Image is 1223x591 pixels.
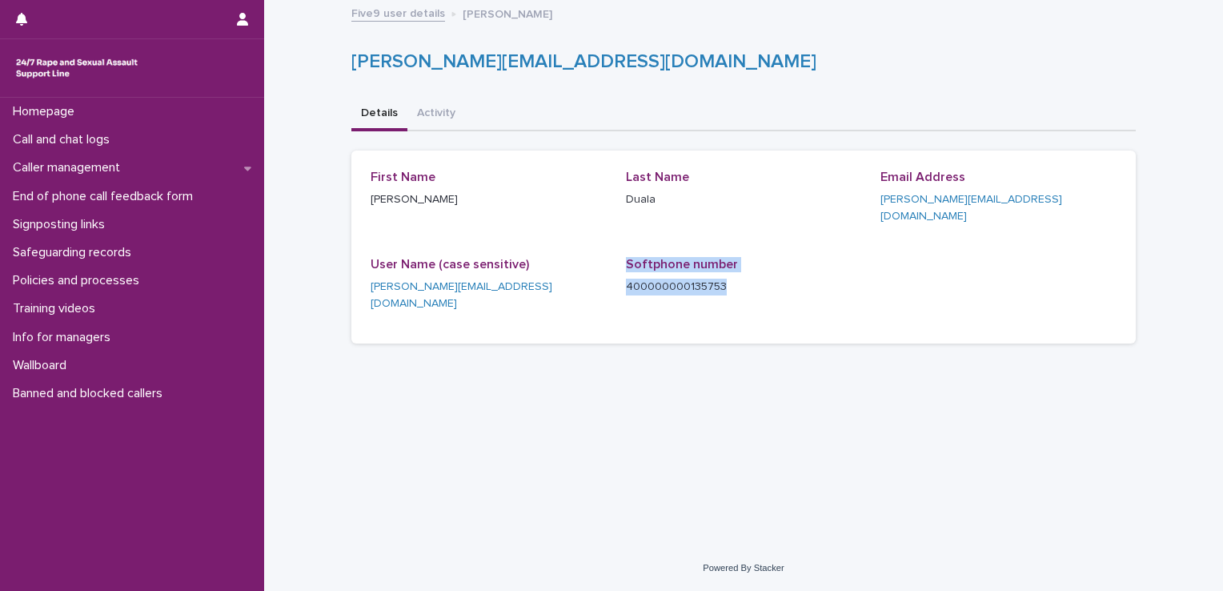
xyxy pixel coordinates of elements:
button: Activity [407,98,465,131]
p: Banned and blocked callers [6,386,175,401]
p: Caller management [6,160,133,175]
p: Policies and processes [6,273,152,288]
span: User Name (case sensitive) [371,258,529,271]
a: [PERSON_NAME][EMAIL_ADDRESS][DOMAIN_NAME] [371,281,552,309]
p: Homepage [6,104,87,119]
p: [PERSON_NAME] [463,4,552,22]
span: Last Name [626,171,689,183]
p: Duala [626,191,862,208]
img: rhQMoQhaT3yELyF149Cw [13,52,141,84]
a: [PERSON_NAME][EMAIL_ADDRESS][DOMAIN_NAME] [880,194,1062,222]
span: Email Address [880,171,965,183]
span: First Name [371,171,435,183]
p: Safeguarding records [6,245,144,260]
button: Details [351,98,407,131]
span: Softphone number [626,258,738,271]
p: 400000000135753 [626,279,862,295]
p: Training videos [6,301,108,316]
p: Signposting links [6,217,118,232]
p: Wallboard [6,358,79,373]
p: [PERSON_NAME] [371,191,607,208]
a: [PERSON_NAME][EMAIL_ADDRESS][DOMAIN_NAME] [351,52,816,71]
p: Info for managers [6,330,123,345]
p: End of phone call feedback form [6,189,206,204]
p: Call and chat logs [6,132,122,147]
a: Five9 user details [351,3,445,22]
a: Powered By Stacker [703,563,784,573]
